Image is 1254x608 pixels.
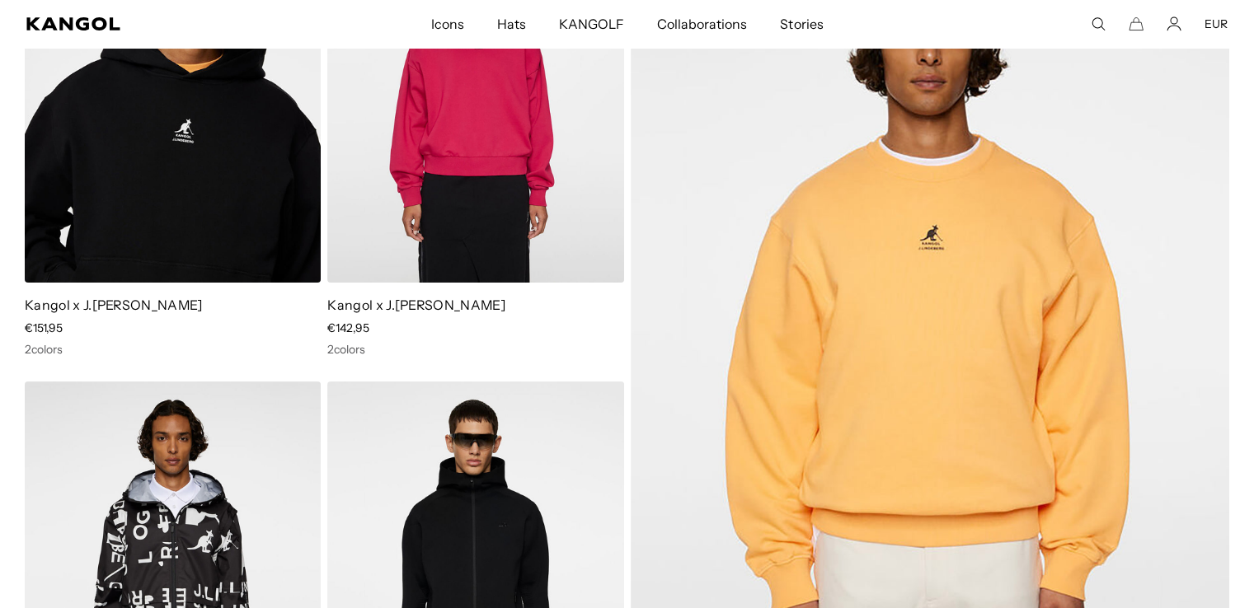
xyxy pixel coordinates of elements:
a: Account [1167,16,1181,31]
span: €151,95 [25,320,63,335]
a: Kangol [26,17,285,30]
a: Kangol x J.[PERSON_NAME] [25,297,203,313]
summary: Search here [1091,16,1106,31]
div: 2 colors [25,342,321,357]
button: EUR [1205,16,1228,31]
span: €142,95 [327,320,369,335]
div: 2 colors [327,342,623,357]
button: Cart [1129,16,1144,31]
a: Kangol x J.[PERSON_NAME] [327,297,505,313]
